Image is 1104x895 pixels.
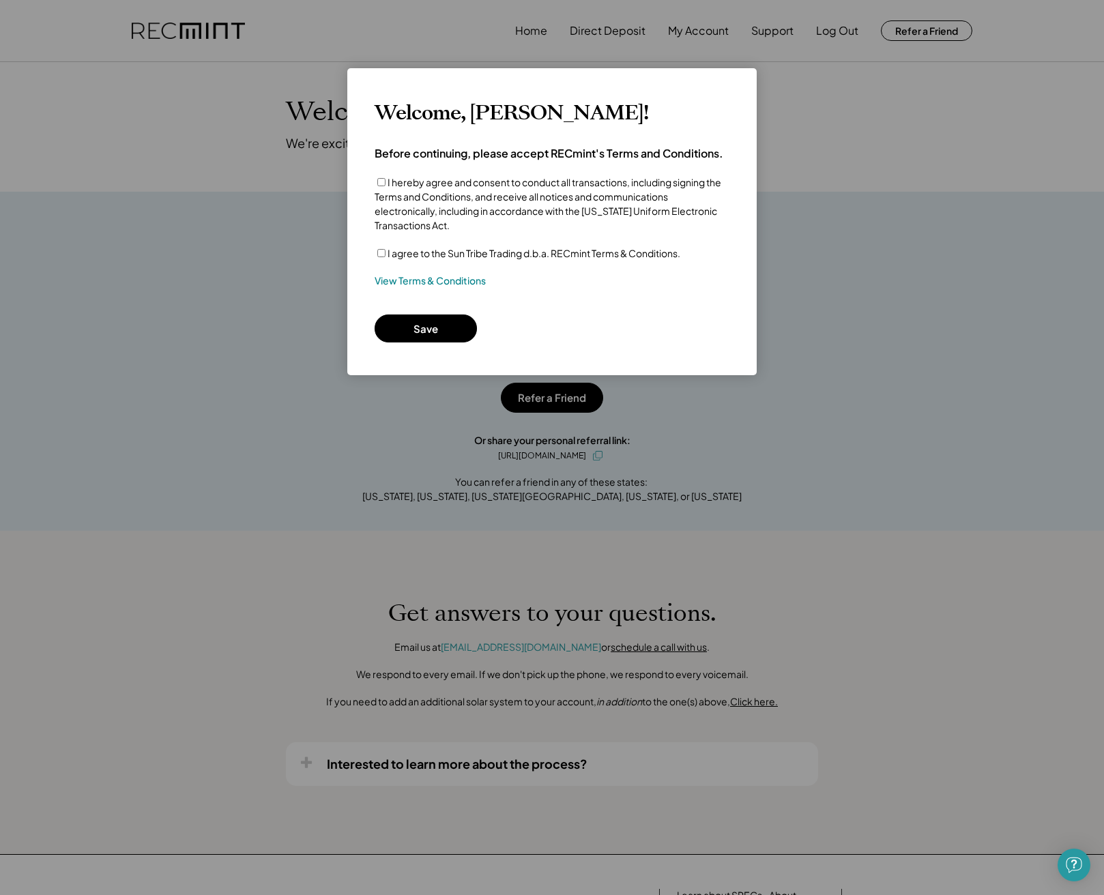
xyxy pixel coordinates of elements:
label: I agree to the Sun Tribe Trading d.b.a. RECmint Terms & Conditions. [388,247,680,259]
div: Open Intercom Messenger [1058,849,1090,881]
a: View Terms & Conditions [375,274,486,288]
h4: Before continuing, please accept RECmint's Terms and Conditions. [375,146,723,161]
button: Save [375,314,477,342]
label: I hereby agree and consent to conduct all transactions, including signing the Terms and Condition... [375,176,721,231]
h3: Welcome, [PERSON_NAME]! [375,101,648,126]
